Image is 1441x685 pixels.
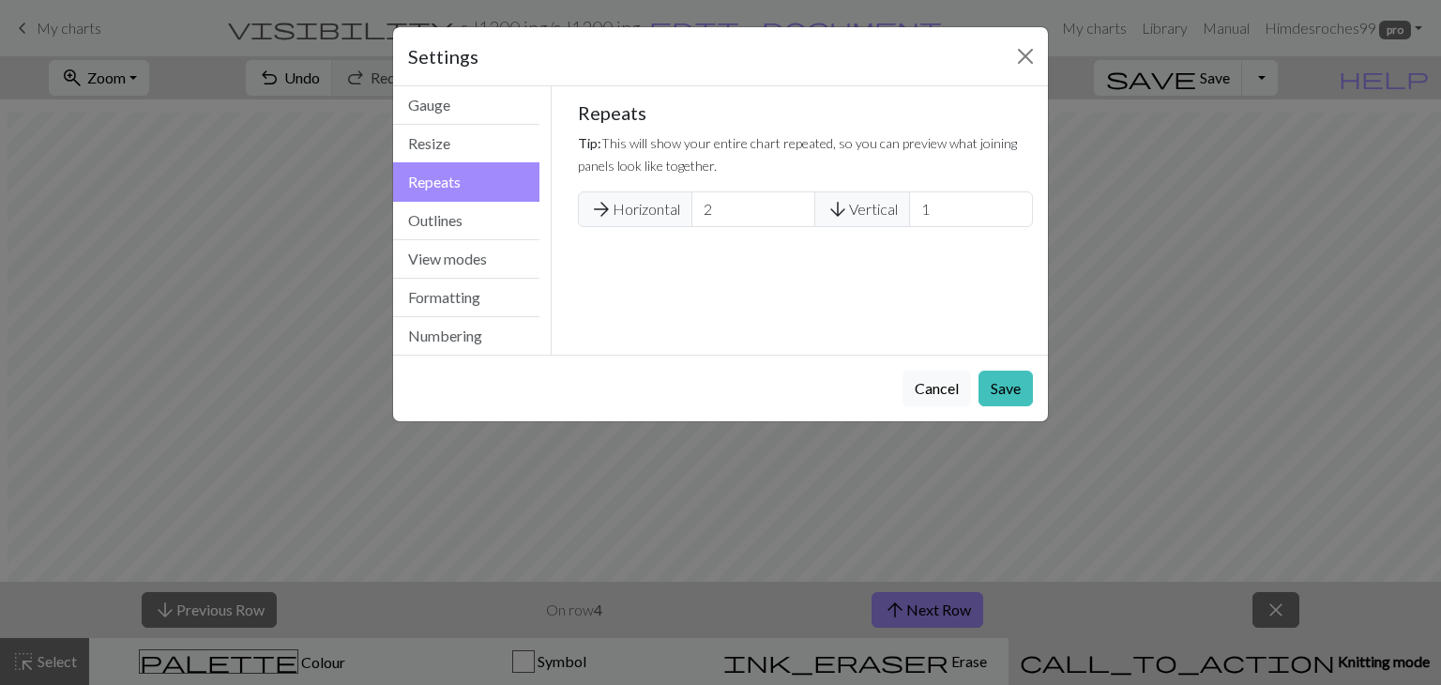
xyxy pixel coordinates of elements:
span: arrow_forward [590,196,613,222]
span: Horizontal [578,191,692,227]
span: arrow_downward [827,196,849,222]
button: Formatting [393,279,539,317]
button: Repeats [393,162,539,202]
button: Cancel [903,371,971,406]
button: Gauge [393,86,539,125]
button: View modes [393,240,539,279]
button: Save [978,371,1033,406]
strong: Tip: [578,135,601,151]
small: This will show your entire chart repeated, so you can preview what joining panels look like toget... [578,135,1017,174]
h5: Repeats [578,101,1034,124]
button: Resize [393,125,539,163]
span: Vertical [814,191,910,227]
button: Outlines [393,202,539,240]
button: Numbering [393,317,539,355]
button: Close [1010,41,1040,71]
h5: Settings [408,42,478,70]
